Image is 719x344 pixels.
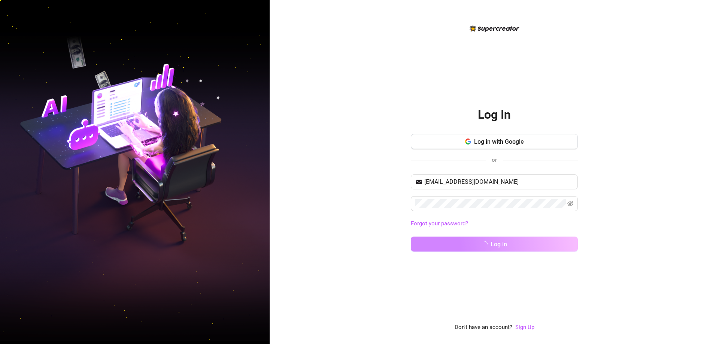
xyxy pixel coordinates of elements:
input: Your email [424,177,573,186]
img: logo-BBDzfeDw.svg [470,25,519,32]
span: Log in [491,241,507,248]
span: Log in with Google [474,138,524,145]
button: Log in with Google [411,134,578,149]
a: Forgot your password? [411,219,578,228]
span: loading [481,241,488,247]
span: eye-invisible [567,201,573,207]
a: Forgot your password? [411,220,468,227]
a: Sign Up [515,324,534,331]
span: or [492,156,497,163]
button: Log in [411,237,578,252]
span: Don't have an account? [455,323,512,332]
h2: Log In [478,107,511,122]
a: Sign Up [515,323,534,332]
